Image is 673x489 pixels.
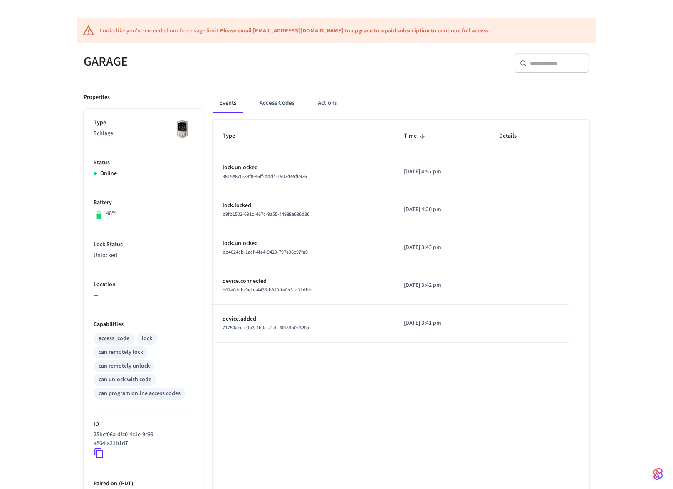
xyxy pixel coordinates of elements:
p: Lock Status [94,240,193,249]
div: can remotely unlock [99,362,150,370]
div: lock [142,334,152,343]
img: Schlage Sense Smart Deadbolt with Camelot Trim, Front [172,119,193,139]
span: b9fb1502-691c-467c-9a55-44988e636d36 [223,211,309,218]
p: lock.unlocked [223,163,384,172]
p: [DATE] 3:42 pm [404,281,479,290]
div: can program online access codes [99,389,181,398]
p: device.added [223,315,384,324]
div: Looks like you've exceeded our free usage limit. [100,27,490,35]
p: Online [100,169,117,178]
span: Type [223,130,246,143]
p: 48% [106,209,117,218]
p: 25bcf06a-dfc0-4c1e-9c99-a864fa21b1d7 [94,430,189,448]
span: bb4024cb-1acf-4fe4-9429-797e06c97fa9 [223,249,308,256]
h5: GARAGE [84,53,332,70]
p: Capabilities [94,320,193,329]
div: can remotely lock [99,348,143,357]
p: — [94,291,193,300]
button: Actions [311,93,344,113]
p: [DATE] 3:43 pm [404,243,479,252]
p: Location [94,280,193,289]
p: device.connected [223,277,384,286]
a: Please email [EMAIL_ADDRESS][DOMAIN_NAME] to upgrade to a paid subscription to continue full access. [220,27,490,35]
p: Battery [94,198,193,207]
div: ant example [213,93,589,113]
span: ( PDT ) [117,479,134,488]
div: access_code [99,334,129,343]
span: Details [499,130,527,143]
p: Type [94,119,193,127]
button: Access Codes [253,93,301,113]
p: [DATE] 4:20 pm [404,205,479,214]
p: Schlage [94,129,193,138]
table: sticky table [213,120,589,342]
p: lock.unlocked [223,239,384,248]
button: Events [213,93,243,113]
img: SeamLogoGradient.69752ec5.svg [653,467,663,481]
p: Unlocked [94,251,193,260]
p: Properties [84,93,110,102]
span: Time [404,130,428,143]
p: Status [94,158,193,167]
div: can unlock with code [99,375,151,384]
span: b02e0dcb-9e1c-4436-b329-fe0b31c31dbb [223,286,312,294]
p: Paired on [94,479,193,488]
p: lock.locked [223,201,384,210]
span: 3815e870-88f8-46ff-bdd4-1902de5f6926 [223,173,307,180]
span: 71750acc-e9b3-4b9c-a1df-60f54b0c328a [223,324,309,331]
p: [DATE] 3:41 pm [404,319,479,328]
p: ID [94,420,193,429]
p: [DATE] 4:57 pm [404,168,479,176]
